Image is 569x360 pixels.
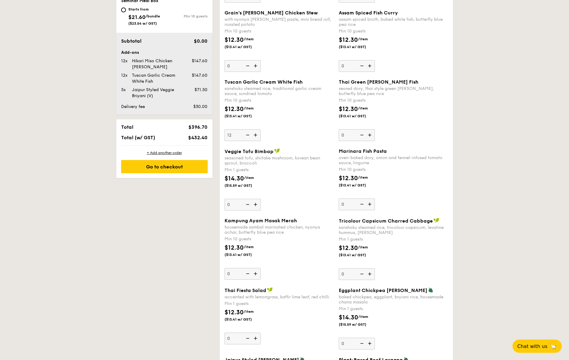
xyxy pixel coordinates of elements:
img: icon-reduce.1d2dbef1.svg [243,199,252,210]
div: + Add another order [121,150,208,155]
div: baked chickpea, eggplant, bryiani rice, housemade chana masala [339,294,448,305]
img: icon-reduce.1d2dbef1.svg [243,333,252,344]
img: icon-add.58712e84.svg [252,60,261,72]
div: Starts from [128,7,160,12]
span: ($13.41 w/ GST) [339,183,380,188]
img: icon-add.58712e84.svg [366,338,375,349]
span: $147.60 [192,73,207,78]
img: icon-add.58712e84.svg [252,129,261,141]
img: icon-reduce.1d2dbef1.svg [243,129,252,141]
span: $71.50 [194,87,207,92]
span: $12.30 [225,106,244,113]
img: icon-vegetarian.fe4039eb.svg [428,287,433,293]
span: $12.30 [339,36,358,44]
img: icon-reduce.1d2dbef1.svg [243,268,252,279]
span: 🦙 [550,343,557,350]
div: with nyonya [PERSON_NAME] paste, mini bread roll, roasted potato [225,17,334,27]
img: icon-add.58712e84.svg [366,268,375,280]
div: Min 1 guests [225,301,334,307]
input: Kampung Ayam Masak Merahhousemade sambal marinated chicken, nyonya achar, butterfly blue pea rice... [225,268,261,280]
span: Thai Fiesta Salad [225,288,266,293]
span: Assam Spiced Fish Curry [339,10,398,16]
div: Add-ons [121,50,208,56]
img: icon-reduce.1d2dbef1.svg [357,338,366,349]
span: Thai Green [PERSON_NAME] Fish [339,79,418,85]
input: Grain's [PERSON_NAME] Chicken Stewwith nyonya [PERSON_NAME] paste, mini bread roll, roasted potat... [225,60,261,72]
input: Thai Green [PERSON_NAME] Fishseared dory, thai style green [PERSON_NAME], butterfly blue pea rice... [339,129,375,141]
input: Tuscan Garlic Cream White Fishsanshoku steamed rice, traditional garlic cream sauce, sundried tom... [225,129,261,141]
div: housemade sambal marinated chicken, nyonya achar, butterfly blue pea rice [225,225,334,235]
span: ($13.41 w/ GST) [225,114,265,118]
span: ($15.59 w/ GST) [339,322,380,327]
input: Assam Spiced Fish Curryassam spiced broth, baked white fish, butterfly blue pea riceMin 10 guests... [339,60,375,72]
input: Starts from$21.60/bundle($23.54 w/ GST)Min 10 guests [121,8,126,12]
img: icon-reduce.1d2dbef1.svg [357,129,366,141]
span: $396.70 [188,124,207,130]
input: Tricolour Capsicum Charred Cabbagesanshoku steamed rice, tricolour capsicum, levatine hummus, [PE... [339,268,375,280]
div: Min 10 guests [339,97,448,103]
span: ($13.41 w/ GST) [339,253,380,257]
span: Tricolour Capsicum Charred Cabbage [339,218,433,224]
span: $14.30 [225,175,244,182]
div: sanshoku steamed rice, tricolour capsicum, levatine hummus, [PERSON_NAME] [339,225,448,235]
input: Marinara Fish Pastaoven-baked dory, onion and fennel-infused tomato sauce, linguineMin 10 guests$... [339,198,375,210]
span: ($23.54 w/ GST) [128,21,157,26]
span: /item [244,176,254,180]
img: icon-reduce.1d2dbef1.svg [243,60,252,72]
div: 12x [119,58,130,64]
div: assam spiced broth, baked white fish, butterfly blue pea rice [339,17,448,27]
div: 5x [119,87,130,93]
span: Eggplant Chickpea [PERSON_NAME] [339,288,427,293]
div: Min 10 guests [339,28,448,34]
span: $12.30 [225,309,244,316]
img: icon-add.58712e84.svg [252,333,261,344]
div: Go to checkout [121,160,208,173]
span: ($13.41 w/ GST) [225,252,265,257]
div: 12x [119,72,130,78]
div: Min 1 guests [339,236,448,242]
span: Total (w/ GST) [121,135,155,140]
span: $12.30 [339,175,358,182]
button: Chat with us🦙 [512,340,562,353]
img: icon-vegan.f8ff3823.svg [267,287,273,293]
span: Kampung Ayam Masak Merah [225,218,297,223]
span: /item [244,106,254,110]
div: Min 10 guests [225,236,334,242]
img: icon-add.58712e84.svg [366,198,375,210]
span: $21.60 [128,14,145,20]
img: icon-add.58712e84.svg [366,60,375,72]
span: Grain's [PERSON_NAME] Chicken Stew [225,10,318,16]
img: icon-vegan.f8ff3823.svg [433,218,439,223]
span: Subtotal [121,38,142,44]
span: /bundle [145,14,160,18]
span: ($15.59 w/ GST) [225,183,265,188]
span: ($13.41 w/ GST) [339,114,380,118]
img: icon-add.58712e84.svg [366,129,375,141]
div: Hikari Miso Chicken [PERSON_NAME] [130,58,184,70]
span: $432.40 [188,135,207,140]
span: ($13.41 w/ GST) [339,45,380,49]
span: /item [244,309,254,314]
span: $12.30 [225,36,244,44]
span: /item [244,245,254,249]
span: $30.00 [193,104,207,109]
input: Veggie Tofu Bimbapseasoned tofu, shiitake mushroom, korean bean sprout, broccoliMin 1 guests$14.3... [225,199,261,211]
span: /item [358,245,368,249]
img: icon-reduce.1d2dbef1.svg [357,198,366,210]
div: Jaipur Styled Veggie Briyani (V) [130,87,184,99]
span: ($13.41 w/ GST) [225,45,265,49]
div: oven-baked dory, onion and fennel-infused tomato sauce, linguine [339,155,448,165]
input: Thai Fiesta Saladaccented with lemongrass, kaffir lime leaf, red chilliMin 1 guests$12.30/item($1... [225,333,261,344]
img: icon-vegan.f8ff3823.svg [274,148,280,154]
span: $0.00 [194,38,207,44]
div: Min 10 guests [225,97,334,103]
span: $12.30 [339,245,358,252]
div: Min 1 guests [225,167,334,173]
span: /item [358,175,368,180]
span: /item [358,106,368,110]
div: seared dory, thai style green [PERSON_NAME], butterfly blue pea rice [339,86,448,96]
span: Marinara Fish Pasta [339,148,387,154]
div: Min 10 guests [339,167,448,173]
span: $147.60 [192,58,207,63]
span: $14.30 [339,314,358,321]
